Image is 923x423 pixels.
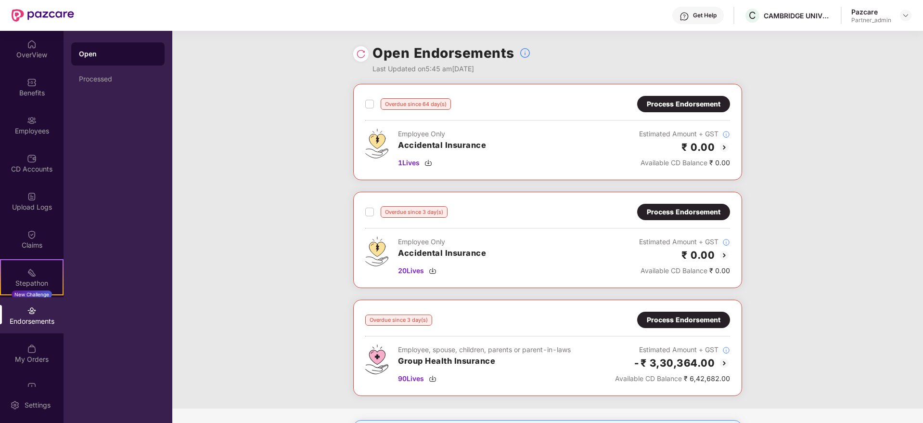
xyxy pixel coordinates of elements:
[398,129,486,139] div: Employee Only
[10,400,20,410] img: svg+xml;base64,PHN2ZyBpZD0iU2V0dGluZy0yMHgyMCIgeG1sbnM9Imh0dHA6Ly93d3cudzMub3JnLzIwMDAvc3ZnIiB3aW...
[365,315,432,326] div: Overdue since 3 day(s)
[429,267,436,275] img: svg+xml;base64,PHN2ZyBpZD0iRG93bmxvYWQtMzJ4MzIiIHhtbG5zPSJodHRwOi8vd3d3LnczLm9yZy8yMDAwL3N2ZyIgd2...
[27,268,37,278] img: svg+xml;base64,PHN2ZyB4bWxucz0iaHR0cDovL3d3dy53My5vcmcvMjAwMC9zdmciIHdpZHRoPSIyMSIgaGVpZ2h0PSIyMC...
[639,237,730,247] div: Estimated Amount + GST
[27,344,37,354] img: svg+xml;base64,PHN2ZyBpZD0iTXlfT3JkZXJzIiBkYXRhLW5hbWU9Ik15IE9yZGVycyIgeG1sbnM9Imh0dHA6Ly93d3cudz...
[27,306,37,316] img: svg+xml;base64,PHN2ZyBpZD0iRW5kb3JzZW1lbnRzIiB4bWxucz0iaHR0cDovL3d3dy53My5vcmcvMjAwMC9zdmciIHdpZH...
[641,159,707,167] span: Available CD Balance
[356,49,366,59] img: svg+xml;base64,PHN2ZyBpZD0iUmVsb2FkLTMyeDMyIiB4bWxucz0iaHR0cDovL3d3dy53My5vcmcvMjAwMC9zdmciIHdpZH...
[429,375,436,383] img: svg+xml;base64,PHN2ZyBpZD0iRG93bmxvYWQtMzJ4MzIiIHhtbG5zPSJodHRwOi8vd3d3LnczLm9yZy8yMDAwL3N2ZyIgd2...
[1,278,63,288] div: Stepathon
[79,75,157,83] div: Processed
[398,344,571,355] div: Employee, spouse, children, parents or parent-in-laws
[372,42,514,64] h1: Open Endorsements
[365,344,388,374] img: svg+xml;base64,PHN2ZyB4bWxucz0iaHR0cDovL3d3dy53My5vcmcvMjAwMC9zdmciIHdpZHRoPSI0Ny43MTQiIGhlaWdodD...
[718,142,730,153] img: svg+xml;base64,PHN2ZyBpZD0iQmFjay0yMHgyMCIgeG1sbnM9Imh0dHA6Ly93d3cudzMub3JnLzIwMDAvc3ZnIiB3aWR0aD...
[718,357,730,369] img: svg+xml;base64,PHN2ZyBpZD0iQmFjay0yMHgyMCIgeG1sbnM9Imh0dHA6Ly93d3cudzMub3JnLzIwMDAvc3ZnIiB3aWR0aD...
[718,250,730,261] img: svg+xml;base64,PHN2ZyBpZD0iQmFjay0yMHgyMCIgeG1sbnM9Imh0dHA6Ly93d3cudzMub3JnLzIwMDAvc3ZnIiB3aWR0aD...
[381,98,451,110] div: Overdue since 64 day(s)
[615,374,682,383] span: Available CD Balance
[647,315,720,325] div: Process Endorsement
[27,230,37,239] img: svg+xml;base64,PHN2ZyBpZD0iQ2xhaW0iIHhtbG5zPSJodHRwOi8vd3d3LnczLm9yZy8yMDAwL3N2ZyIgd2lkdGg9IjIwIi...
[633,355,715,371] h2: -₹ 3,30,364.00
[79,49,157,59] div: Open
[851,16,891,24] div: Partner_admin
[372,64,531,74] div: Last Updated on 5:45 am[DATE]
[749,10,756,21] span: C
[398,139,486,152] h3: Accidental Insurance
[647,207,720,217] div: Process Endorsement
[27,116,37,125] img: svg+xml;base64,PHN2ZyBpZD0iRW1wbG95ZWVzIiB4bWxucz0iaHR0cDovL3d3dy53My5vcmcvMjAwMC9zdmciIHdpZHRoPS...
[398,373,424,384] span: 90 Lives
[722,131,730,138] img: svg+xml;base64,PHN2ZyBpZD0iSW5mb18tXzMyeDMyIiBkYXRhLW5hbWU9IkluZm8gLSAzMngzMiIgeG1sbnM9Imh0dHA6Ly...
[722,238,730,246] img: svg+xml;base64,PHN2ZyBpZD0iSW5mb18tXzMyeDMyIiBkYXRhLW5hbWU9IkluZm8gLSAzMngzMiIgeG1sbnM9Imh0dHA6Ly...
[693,12,717,19] div: Get Help
[398,237,486,247] div: Employee Only
[681,139,715,155] h2: ₹ 0.00
[639,158,730,168] div: ₹ 0.00
[398,247,486,260] h3: Accidental Insurance
[641,266,707,275] span: Available CD Balance
[398,158,420,168] span: 1 Lives
[12,291,52,298] div: New Challenge
[27,192,37,201] img: svg+xml;base64,PHN2ZyBpZD0iVXBsb2FkX0xvZ3MiIGRhdGEtbmFtZT0iVXBsb2FkIExvZ3MiIHhtbG5zPSJodHRwOi8vd3...
[398,355,571,368] h3: Group Health Insurance
[27,40,37,49] img: svg+xml;base64,PHN2ZyBpZD0iSG9tZSIgeG1sbnM9Imh0dHA6Ly93d3cudzMub3JnLzIwMDAvc3ZnIiB3aWR0aD0iMjAiIG...
[365,129,388,159] img: svg+xml;base64,PHN2ZyB4bWxucz0iaHR0cDovL3d3dy53My5vcmcvMjAwMC9zdmciIHdpZHRoPSI0OS4zMjEiIGhlaWdodD...
[27,78,37,87] img: svg+xml;base64,PHN2ZyBpZD0iQmVuZWZpdHMiIHhtbG5zPSJodHRwOi8vd3d3LnczLm9yZy8yMDAwL3N2ZyIgd2lkdGg9Ij...
[764,11,831,20] div: CAMBRIDGE UNIVERSITY PRESS & ASSESSMENT INDIA PRIVATE LIMITED
[722,346,730,354] img: svg+xml;base64,PHN2ZyBpZD0iSW5mb18tXzMyeDMyIiBkYXRhLW5hbWU9IkluZm8gLSAzMngzMiIgeG1sbnM9Imh0dHA6Ly...
[639,129,730,139] div: Estimated Amount + GST
[851,7,891,16] div: Pazcare
[365,237,388,266] img: svg+xml;base64,PHN2ZyB4bWxucz0iaHR0cDovL3d3dy53My5vcmcvMjAwMC9zdmciIHdpZHRoPSI0OS4zMjEiIGhlaWdodD...
[27,382,37,392] img: svg+xml;base64,PHN2ZyBpZD0iVXBkYXRlZCIgeG1sbnM9Imh0dHA6Ly93d3cudzMub3JnLzIwMDAvc3ZnIiB3aWR0aD0iMj...
[27,154,37,163] img: svg+xml;base64,PHN2ZyBpZD0iQ0RfQWNjb3VudHMiIGRhdGEtbmFtZT0iQ0QgQWNjb3VudHMiIHhtbG5zPSJodHRwOi8vd3...
[519,47,531,59] img: svg+xml;base64,PHN2ZyBpZD0iSW5mb18tXzMyeDMyIiBkYXRhLW5hbWU9IkluZm8gLSAzMngzMiIgeG1sbnM9Imh0dHA6Ly...
[12,9,74,22] img: New Pazcare Logo
[615,344,730,355] div: Estimated Amount + GST
[424,159,432,167] img: svg+xml;base64,PHN2ZyBpZD0iRG93bmxvYWQtMzJ4MzIiIHhtbG5zPSJodHRwOi8vd3d3LnczLm9yZy8yMDAwL3N2ZyIgd2...
[647,99,720,109] div: Process Endorsement
[679,12,689,21] img: svg+xml;base64,PHN2ZyBpZD0iSGVscC0zMngzMiIgeG1sbnM9Imh0dHA6Ly93d3cudzMub3JnLzIwMDAvc3ZnIiB3aWR0aD...
[398,265,424,276] span: 20 Lives
[639,265,730,276] div: ₹ 0.00
[381,206,448,218] div: Overdue since 3 day(s)
[22,400,53,410] div: Settings
[902,12,910,19] img: svg+xml;base64,PHN2ZyBpZD0iRHJvcGRvd24tMzJ4MzIiIHhtbG5zPSJodHRwOi8vd3d3LnczLm9yZy8yMDAwL3N2ZyIgd2...
[681,247,715,263] h2: ₹ 0.00
[615,373,730,384] div: ₹ 6,42,682.00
